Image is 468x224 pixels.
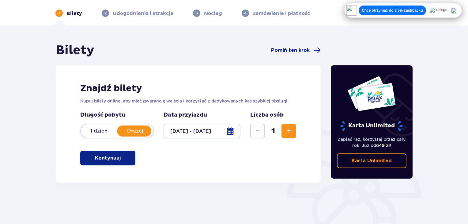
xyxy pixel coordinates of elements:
button: Kontynuuj [80,151,135,165]
p: 3 [196,10,198,16]
p: Kontynuuj [95,155,121,161]
p: Bilety [66,10,82,17]
a: Pomiń ten krok [271,47,321,54]
img: Dwie karty całoroczne do Suntago z napisem 'UNLIMITED RELAX', na białym tle z tropikalnymi liśćmi... [347,76,396,111]
p: Zapłać raz, korzystaj przez cały rok. Już od ! [337,136,407,149]
p: Karta Unlimited [340,121,403,131]
button: Zmniejsz [250,124,265,138]
p: Długość pobytu [80,111,154,119]
p: 1 [58,10,60,16]
p: Liczba osób [250,111,284,119]
div: 4Zamówienie i płatność [242,10,310,17]
span: 649 zł [376,143,390,148]
p: Udogodnienia i atrakcje [113,10,173,17]
button: Zwiększ [281,124,296,138]
p: Dłużej [117,128,153,134]
p: 1 dzień [81,128,117,134]
p: Karta Unlimited [352,157,392,164]
p: Data przyjazdu [164,111,207,119]
div: 2Udogodnienia i atrakcje [102,10,173,17]
a: Karta Unlimited [337,153,407,168]
h1: Bilety [56,43,94,58]
span: 1 [266,126,280,136]
p: Zamówienie i płatność [253,10,310,17]
p: 2 [104,10,107,16]
p: Nocleg [204,10,222,17]
div: 1Bilety [55,10,82,17]
p: Kupuj bilety online, aby mieć gwarancję wejścia i korzystać z dedykowanych kas szybkiej obsługi. [80,98,296,104]
span: Pomiń ten krok [271,47,310,54]
h2: Znajdź bilety [80,83,296,94]
p: 4 [244,10,247,16]
div: 3Nocleg [193,10,222,17]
